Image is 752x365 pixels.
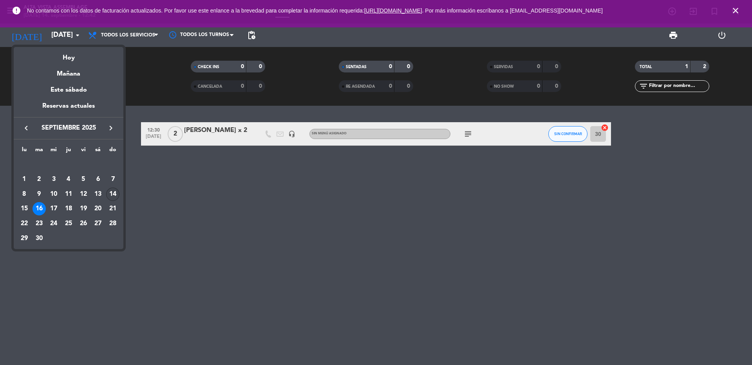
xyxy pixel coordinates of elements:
button: keyboard_arrow_right [104,123,118,133]
div: 17 [47,202,60,215]
td: 25 de septiembre de 2025 [61,216,76,231]
div: 2 [33,173,46,186]
td: 27 de septiembre de 2025 [91,216,106,231]
div: Hoy [14,47,123,63]
div: 10 [47,188,60,201]
td: 6 de septiembre de 2025 [91,172,106,187]
th: sábado [91,145,106,157]
div: Mañana [14,63,123,79]
i: keyboard_arrow_right [106,123,116,133]
div: 25 [62,217,75,230]
td: 17 de septiembre de 2025 [46,201,61,216]
td: 5 de septiembre de 2025 [76,172,91,187]
td: 15 de septiembre de 2025 [17,201,32,216]
div: Reservas actuales [14,101,123,117]
div: 29 [18,232,31,245]
th: lunes [17,145,32,157]
td: 30 de septiembre de 2025 [32,231,47,246]
th: miércoles [46,145,61,157]
td: 11 de septiembre de 2025 [61,187,76,202]
div: 14 [106,188,119,201]
div: Este sábado [14,79,123,101]
div: 30 [33,232,46,245]
div: 20 [91,202,105,215]
td: 16 de septiembre de 2025 [32,201,47,216]
td: 8 de septiembre de 2025 [17,187,32,202]
div: 19 [77,202,90,215]
th: viernes [76,145,91,157]
i: keyboard_arrow_left [22,123,31,133]
td: 3 de septiembre de 2025 [46,172,61,187]
td: 12 de septiembre de 2025 [76,187,91,202]
div: 1 [18,173,31,186]
td: 13 de septiembre de 2025 [91,187,106,202]
th: domingo [105,145,120,157]
td: 10 de septiembre de 2025 [46,187,61,202]
div: 4 [62,173,75,186]
div: 18 [62,202,75,215]
div: 8 [18,188,31,201]
span: septiembre 2025 [33,123,104,133]
td: 4 de septiembre de 2025 [61,172,76,187]
div: 22 [18,217,31,230]
div: 5 [77,173,90,186]
td: 24 de septiembre de 2025 [46,216,61,231]
div: 7 [106,173,119,186]
td: 14 de septiembre de 2025 [105,187,120,202]
th: martes [32,145,47,157]
td: 23 de septiembre de 2025 [32,216,47,231]
td: 9 de septiembre de 2025 [32,187,47,202]
td: 22 de septiembre de 2025 [17,216,32,231]
td: SEP. [17,157,120,172]
td: 26 de septiembre de 2025 [76,216,91,231]
div: 3 [47,173,60,186]
div: 12 [77,188,90,201]
div: 24 [47,217,60,230]
th: jueves [61,145,76,157]
td: 19 de septiembre de 2025 [76,201,91,216]
div: 6 [91,173,105,186]
div: 23 [33,217,46,230]
td: 2 de septiembre de 2025 [32,172,47,187]
td: 29 de septiembre de 2025 [17,231,32,246]
div: 11 [62,188,75,201]
td: 28 de septiembre de 2025 [105,216,120,231]
div: 27 [91,217,105,230]
td: 20 de septiembre de 2025 [91,201,106,216]
div: 16 [33,202,46,215]
div: 28 [106,217,119,230]
div: 9 [33,188,46,201]
td: 18 de septiembre de 2025 [61,201,76,216]
div: 26 [77,217,90,230]
div: 15 [18,202,31,215]
td: 1 de septiembre de 2025 [17,172,32,187]
button: keyboard_arrow_left [19,123,33,133]
td: 7 de septiembre de 2025 [105,172,120,187]
div: 21 [106,202,119,215]
div: 13 [91,188,105,201]
td: 21 de septiembre de 2025 [105,201,120,216]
